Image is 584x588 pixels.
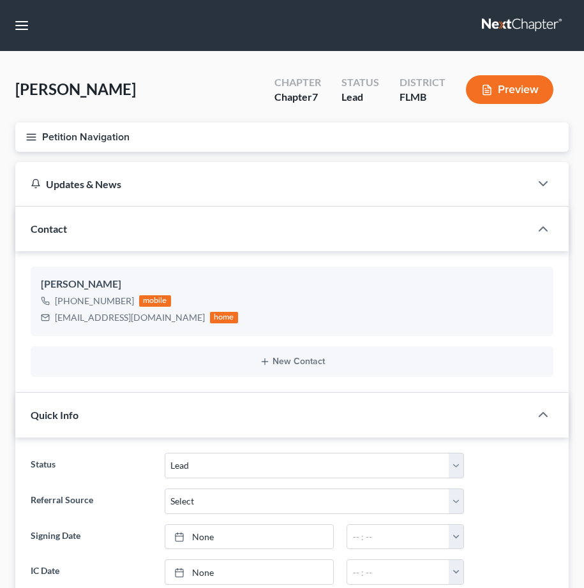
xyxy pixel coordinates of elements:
[466,75,553,104] button: Preview
[274,75,321,90] div: Chapter
[15,80,136,98] span: [PERSON_NAME]
[24,524,158,550] label: Signing Date
[15,122,569,152] button: Petition Navigation
[347,560,449,584] input: -- : --
[24,559,158,585] label: IC Date
[55,311,205,324] div: [EMAIL_ADDRESS][DOMAIN_NAME]
[312,91,318,103] span: 7
[165,525,333,549] a: None
[55,295,134,307] div: [PHONE_NUMBER]
[31,223,67,235] span: Contact
[347,525,449,549] input: -- : --
[41,277,543,292] div: [PERSON_NAME]
[341,90,379,105] div: Lead
[41,356,543,367] button: New Contact
[341,75,379,90] div: Status
[31,409,79,421] span: Quick Info
[165,560,333,584] a: None
[210,312,238,323] div: home
[400,75,445,90] div: District
[31,177,515,191] div: Updates & News
[24,489,158,514] label: Referral Source
[139,295,171,307] div: mobile
[400,90,445,105] div: FLMB
[24,453,158,478] label: Status
[274,90,321,105] div: Chapter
